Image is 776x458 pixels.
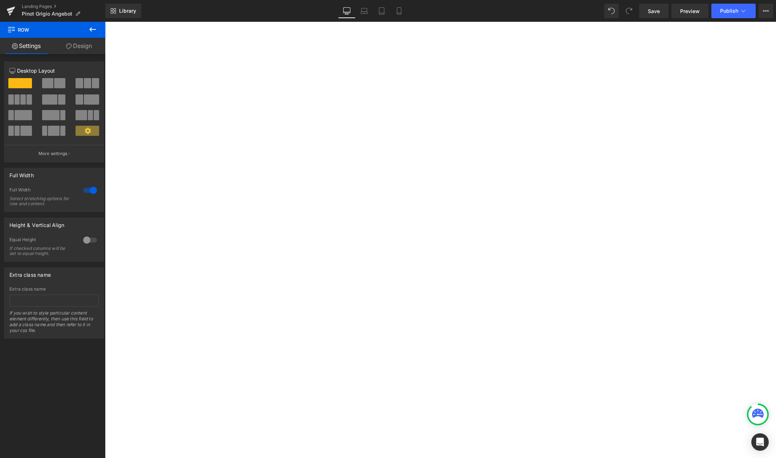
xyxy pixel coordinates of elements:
span: Pinot Grigio Angebot [22,11,72,17]
div: Height & Vertical Align [9,218,64,228]
p: Desktop Layout [9,67,99,74]
a: Laptop [356,4,373,18]
div: If you wish to style particular content element differently, then use this field to add a class n... [9,310,99,338]
span: Save [648,7,660,15]
div: If checked columns will be set to equal height. [9,246,75,256]
div: Extra class name [9,268,51,278]
button: More settings [4,145,104,162]
a: Landing Pages [22,4,105,9]
a: Design [53,38,105,54]
button: Publish [711,4,756,18]
button: Undo [604,4,619,18]
div: Open Intercom Messenger [751,433,769,451]
span: Row [7,22,80,38]
button: Redo [622,4,636,18]
a: Mobile [390,4,408,18]
p: More settings [38,150,68,157]
a: Tablet [373,4,390,18]
a: Desktop [338,4,356,18]
div: Extra class name [9,287,99,292]
span: Preview [680,7,700,15]
div: Full Width [9,168,34,178]
button: More [759,4,773,18]
span: Publish [720,8,738,14]
a: New Library [105,4,141,18]
span: Library [119,8,136,14]
a: Preview [671,4,708,18]
div: Equal Height [9,237,76,244]
div: Full Width [9,187,76,195]
div: Select stretching options for row and content. [9,196,75,206]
